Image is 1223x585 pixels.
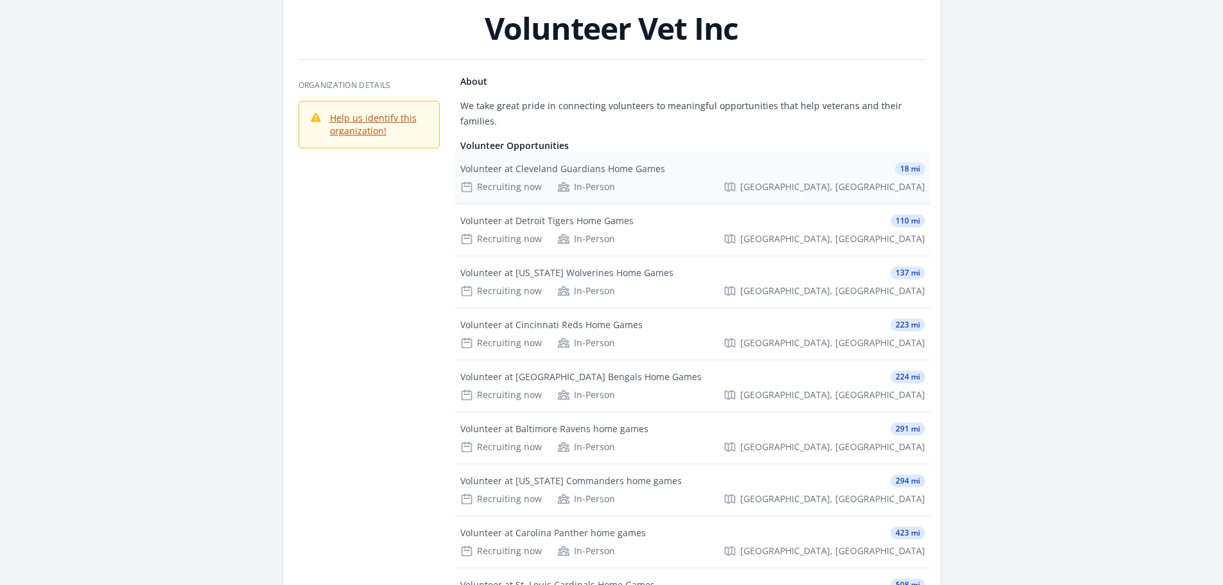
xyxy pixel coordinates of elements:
div: In-Person [557,284,615,297]
span: [GEOGRAPHIC_DATA], [GEOGRAPHIC_DATA] [740,284,925,297]
span: 223 mi [890,319,925,331]
div: In-Person [557,389,615,401]
div: Volunteer at Cincinnati Reds Home Games [460,319,643,331]
div: Recruiting now [460,336,542,349]
span: [GEOGRAPHIC_DATA], [GEOGRAPHIC_DATA] [740,336,925,349]
span: [GEOGRAPHIC_DATA], [GEOGRAPHIC_DATA] [740,180,925,193]
a: Volunteer at Detroit Tigers Home Games 110 mi Recruiting now In-Person [GEOGRAPHIC_DATA], [GEOGRA... [455,204,930,256]
a: Volunteer at Cleveland Guardians Home Games 18 mi Recruiting now In-Person [GEOGRAPHIC_DATA], [GE... [455,152,930,204]
span: [GEOGRAPHIC_DATA], [GEOGRAPHIC_DATA] [740,232,925,245]
h4: About [460,75,925,88]
p: We take great pride in connecting volunteers to meaningful opportunities that help veterans and t... [460,98,925,129]
span: 137 mi [890,266,925,279]
h3: Organization Details [299,80,440,91]
a: Volunteer at Baltimore Ravens home games 291 mi Recruiting now In-Person [GEOGRAPHIC_DATA], [GEOG... [455,412,930,464]
div: Volunteer at [US_STATE] Commanders home games [460,475,682,487]
span: [GEOGRAPHIC_DATA], [GEOGRAPHIC_DATA] [740,389,925,401]
a: Volunteer at [GEOGRAPHIC_DATA] Bengals Home Games 224 mi Recruiting now In-Person [GEOGRAPHIC_DAT... [455,360,930,412]
span: 294 mi [890,475,925,487]
span: 110 mi [890,214,925,227]
div: Recruiting now [460,284,542,297]
div: Recruiting now [460,232,542,245]
a: Volunteer at Cincinnati Reds Home Games 223 mi Recruiting now In-Person [GEOGRAPHIC_DATA], [GEOGR... [455,308,930,360]
span: [GEOGRAPHIC_DATA], [GEOGRAPHIC_DATA] [740,493,925,505]
div: In-Person [557,232,615,245]
div: In-Person [557,493,615,505]
div: In-Person [557,545,615,557]
span: [GEOGRAPHIC_DATA], [GEOGRAPHIC_DATA] [740,441,925,453]
div: In-Person [557,441,615,453]
div: In-Person [557,180,615,193]
div: Recruiting now [460,545,542,557]
span: 224 mi [890,371,925,383]
div: Volunteer at Detroit Tigers Home Games [460,214,634,227]
div: Recruiting now [460,180,542,193]
div: Volunteer at Carolina Panther home games [460,527,646,539]
div: Volunteer at Baltimore Ravens home games [460,423,648,435]
span: 18 mi [895,162,925,175]
span: [GEOGRAPHIC_DATA], [GEOGRAPHIC_DATA] [740,545,925,557]
span: 291 mi [890,423,925,435]
div: Volunteer at Cleveland Guardians Home Games [460,162,665,175]
a: Volunteer at [US_STATE] Commanders home games 294 mi Recruiting now In-Person [GEOGRAPHIC_DATA], ... [455,464,930,516]
h4: Volunteer Opportunities [460,139,925,152]
div: In-Person [557,336,615,349]
div: Recruiting now [460,389,542,401]
a: Help us identify this organization! [330,112,417,137]
div: Recruiting now [460,493,542,505]
a: Volunteer at Carolina Panther home games 423 mi Recruiting now In-Person [GEOGRAPHIC_DATA], [GEOG... [455,516,930,568]
div: Volunteer at [GEOGRAPHIC_DATA] Bengals Home Games [460,371,702,383]
div: Volunteer at [US_STATE] Wolverines Home Games [460,266,673,279]
span: 423 mi [890,527,925,539]
h1: Volunteer Vet Inc [299,13,925,44]
a: Volunteer at [US_STATE] Wolverines Home Games 137 mi Recruiting now In-Person [GEOGRAPHIC_DATA], ... [455,256,930,308]
div: Recruiting now [460,441,542,453]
